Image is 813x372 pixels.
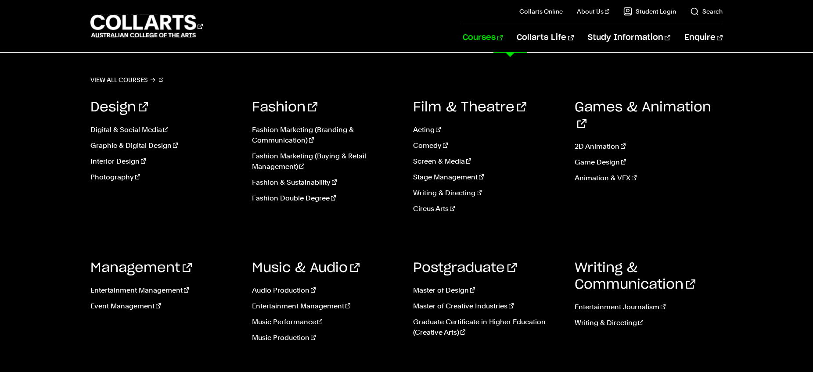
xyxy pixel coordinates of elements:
a: Circus Arts [413,204,561,214]
a: Entertainment Management [90,285,239,296]
a: Master of Design [413,285,561,296]
a: Fashion Marketing (Branding & Communication) [252,125,400,146]
a: Film & Theatre [413,101,526,114]
a: About Us [577,7,609,16]
a: 2D Animation [575,141,723,152]
a: Music Production [252,333,400,343]
a: View all courses [90,74,163,86]
a: Fashion Double Degree [252,193,400,204]
a: Design [90,101,148,114]
a: Entertainment Management [252,301,400,311]
a: Interior Design [90,156,239,167]
a: Stage Management [413,172,561,182]
a: Fashion & Sustainability [252,177,400,188]
a: Comedy [413,140,561,151]
a: Writing & Communication [575,261,695,291]
a: Graduate Certificate in Higher Education (Creative Arts) [413,317,561,338]
a: Collarts Life [517,23,573,52]
a: Audio Production [252,285,400,296]
a: Screen & Media [413,156,561,167]
a: Event Management [90,301,239,311]
a: Writing & Directing [413,188,561,198]
a: Management [90,261,192,275]
div: Go to homepage [90,14,203,39]
a: Search [690,7,723,16]
a: Entertainment Journalism [575,302,723,312]
a: Enquire [684,23,723,52]
a: Master of Creative Industries [413,301,561,311]
a: Game Design [575,157,723,168]
a: Photography [90,172,239,182]
a: Graphic & Digital Design [90,140,239,151]
a: Student Login [623,7,676,16]
a: Music Performance [252,317,400,327]
a: Courses [463,23,503,52]
a: Digital & Social Media [90,125,239,135]
a: Fashion [252,101,317,114]
a: Study Information [588,23,670,52]
a: Animation & VFX [575,173,723,183]
a: Music & Audio [252,261,360,275]
a: Postgraduate [413,261,517,275]
a: Games & Animation [575,101,711,131]
a: Fashion Marketing (Buying & Retail Management) [252,151,400,172]
a: Writing & Directing [575,318,723,328]
a: Acting [413,125,561,135]
a: Collarts Online [519,7,563,16]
